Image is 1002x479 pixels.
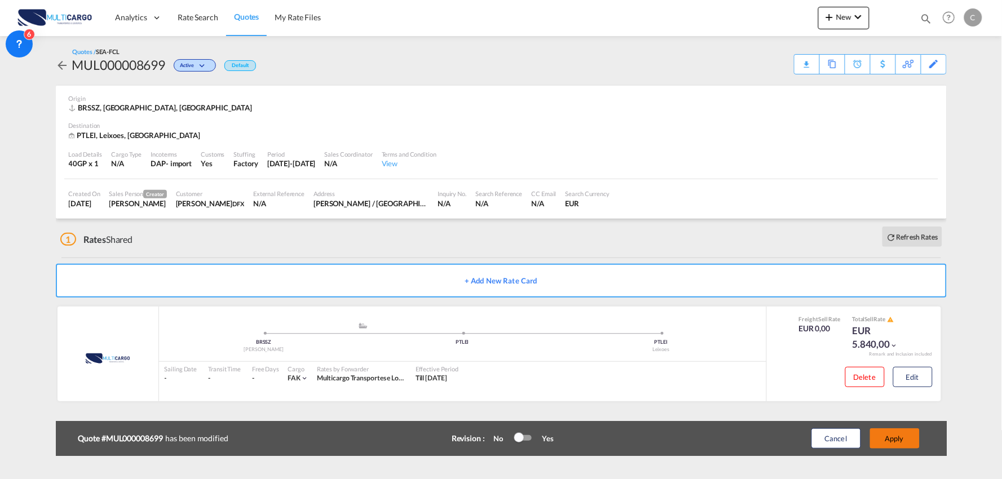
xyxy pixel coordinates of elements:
[964,8,982,26] div: C
[197,63,210,69] md-icon: icon-chevron-down
[325,158,373,168] div: N/A
[886,232,897,242] md-icon: icon-refresh
[920,12,933,25] md-icon: icon-magnify
[920,12,933,29] div: icon-magnify
[69,130,204,141] div: PTLEI, Leixoes, Europe
[488,433,514,443] div: No
[78,430,417,447] div: has been modified
[69,189,100,198] div: Created On
[416,374,447,383] div: Till 12 Oct 2025
[72,56,166,74] div: MUL000008699
[111,158,142,168] div: N/A
[83,234,106,245] span: Rates
[566,189,610,198] div: Search Currency
[56,59,69,72] md-icon: icon-arrow-left
[886,316,894,324] button: icon-alert
[799,323,841,334] div: EUR 0,00
[356,323,370,329] md-icon: assets/icons/custom/ship-fill.svg
[438,189,466,198] div: Inquiry No.
[314,189,429,198] div: Address
[234,150,258,158] div: Stuffing
[288,374,301,382] span: FAK
[532,189,557,198] div: CC Email
[180,62,196,73] span: Active
[317,374,418,382] span: Multicargo Transportes e Logistica
[17,5,93,30] img: 82db67801a5411eeacfdbd8acfa81e61.png
[532,198,557,209] div: N/A
[78,433,166,444] b: Quote #MUL000008699
[143,190,166,198] span: Creator
[234,158,258,168] div: Factory Stuffing
[799,315,841,323] div: Freight Rate
[562,346,760,353] div: Leixoes
[861,351,941,357] div: Remark and Inclusion included
[176,189,244,198] div: Customer
[562,339,760,346] div: PTLEI
[166,158,192,168] div: - import
[325,150,373,158] div: Sales Coordinator
[452,433,485,444] div: Revision :
[56,56,72,74] div: icon-arrow-left
[267,150,316,158] div: Period
[416,365,458,373] div: Effective Period
[252,365,279,373] div: Free Days
[288,365,308,373] div: Cargo
[382,150,436,158] div: Terms and Condition
[893,367,933,387] button: Edit
[939,8,959,27] span: Help
[566,198,610,209] div: EUR
[69,150,103,158] div: Load Details
[811,428,861,449] button: Cancel
[851,10,865,24] md-icon: icon-chevron-down
[165,346,363,353] div: [PERSON_NAME]
[382,158,436,168] div: View
[823,12,865,21] span: New
[253,189,304,198] div: External Reference
[852,324,908,351] div: EUR 5.840,00
[165,374,197,383] div: -
[882,227,942,247] button: icon-refreshRefresh Rates
[69,103,255,113] div: BRSSZ, Santos, Asia
[475,189,522,198] div: Search Reference
[818,7,869,29] button: icon-plus 400-fgNewicon-chevron-down
[870,428,920,449] button: Apply
[60,233,133,246] div: Shared
[852,315,908,324] div: Total Rate
[234,12,259,21] span: Quotes
[416,374,447,382] span: Till [DATE]
[96,48,120,55] span: SEA-FCL
[174,59,216,72] div: Change Status Here
[69,121,934,130] div: Destination
[151,150,192,158] div: Incoterms
[267,158,316,168] div: 11 Sep 2026
[109,198,167,209] div: Cesar Teixeira
[224,60,255,71] div: Default
[800,55,814,65] div: Quote PDF is not available at this time
[78,103,253,112] span: BRSSZ, [GEOGRAPHIC_DATA], [GEOGRAPHIC_DATA]
[317,374,404,383] div: Multicargo Transportes e Logistica
[109,189,167,198] div: Sales Person
[275,12,321,22] span: My Rate Files
[800,56,814,65] md-icon: icon-download
[60,233,77,246] span: 1
[115,12,147,23] span: Analytics
[890,341,898,349] md-icon: icon-chevron-down
[314,198,429,209] div: SANTOS / BRAZIL
[70,344,145,372] img: MultiCargo
[178,12,218,22] span: Rate Search
[208,374,241,383] div: -
[208,365,241,373] div: Transit Time
[888,316,894,323] md-icon: icon-alert
[253,198,304,209] div: N/A
[301,374,308,382] md-icon: icon-chevron-down
[252,374,254,383] div: -
[56,264,947,298] button: + Add New Rate Card
[69,198,100,209] div: 6 Oct 2025
[73,47,120,56] div: Quotes /SEA-FCL
[151,158,166,168] div: DAP
[845,367,885,387] button: Delete
[165,339,363,346] div: BRSSZ
[111,150,142,158] div: Cargo Type
[69,158,103,168] div: 40GP x 1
